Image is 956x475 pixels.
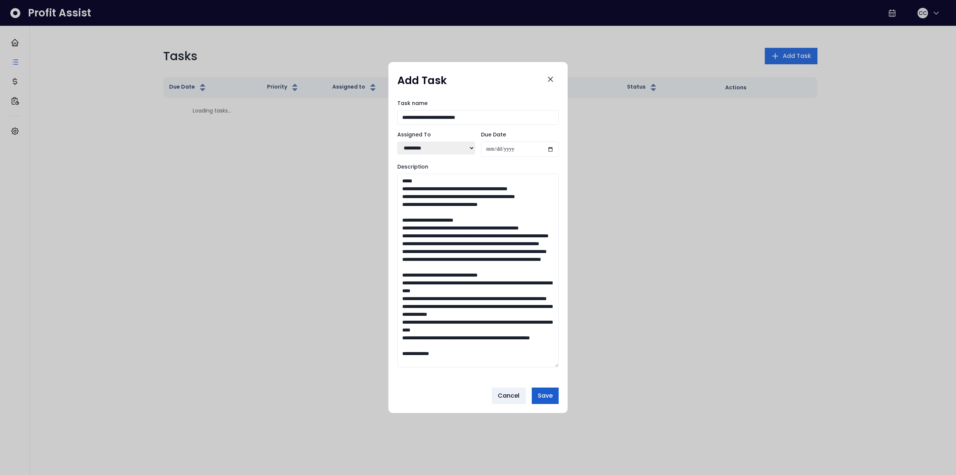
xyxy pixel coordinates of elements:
span: Cancel [498,391,520,400]
label: Due Date [481,131,559,139]
label: Assigned To [397,131,475,139]
span: Save [538,391,553,400]
h1: Add Task [397,74,447,87]
label: Description [397,163,559,171]
button: Close [542,71,559,87]
button: Cancel [492,388,526,404]
label: Task name [397,99,559,107]
button: Save [532,388,559,404]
